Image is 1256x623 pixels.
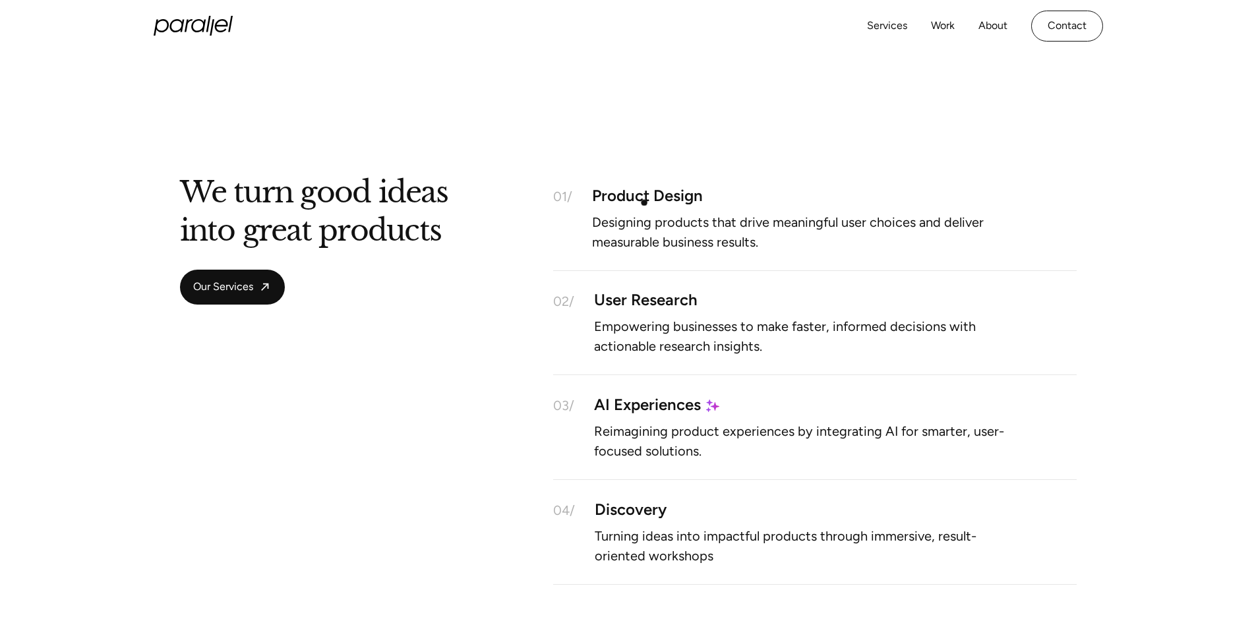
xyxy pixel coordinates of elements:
[595,504,1077,515] div: Discovery
[1031,11,1103,42] a: Contact
[553,504,575,517] div: 04/
[592,190,1077,201] div: Product Design
[594,295,1077,306] div: User Research
[594,399,701,410] div: AI Experiences
[592,217,1021,246] p: Designing products that drive meaningful user choices and deliver measurable business results.
[180,182,448,249] h2: We turn good ideas into great products
[193,280,253,294] span: Our Services
[931,16,955,36] a: Work
[154,16,233,36] a: home
[180,270,285,305] a: Our Services
[978,16,1007,36] a: About
[553,399,574,412] div: 03/
[867,16,907,36] a: Services
[595,531,1023,560] p: Turning ideas into impactful products through immersive, result-oriented workshops
[553,295,574,308] div: 02/
[553,190,572,203] div: 01/
[594,427,1023,456] p: Reimagining product experiences by integrating AI for smarter, user-focused solutions.
[594,322,1023,351] p: Empowering businesses to make faster, informed decisions with actionable research insights.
